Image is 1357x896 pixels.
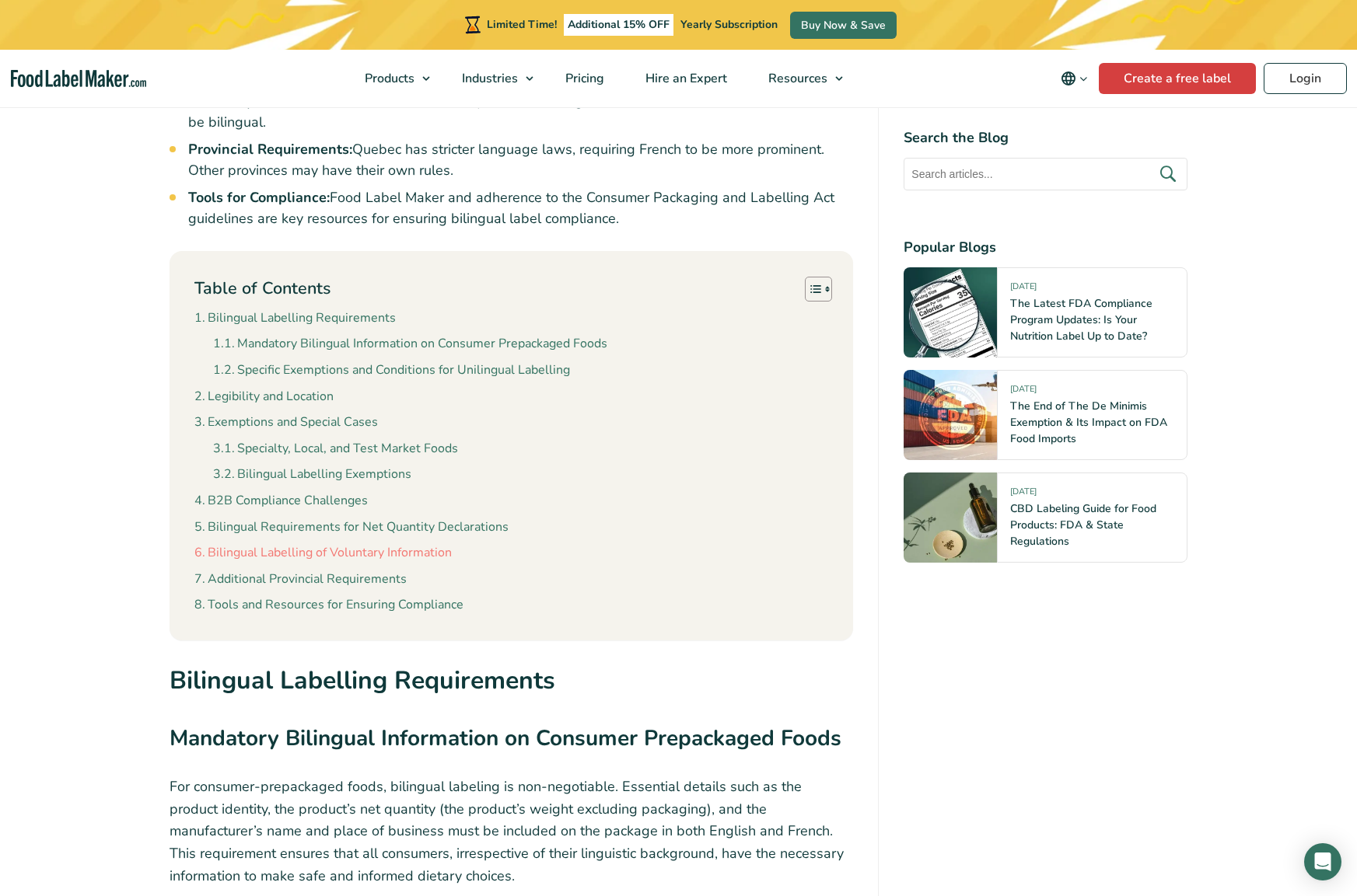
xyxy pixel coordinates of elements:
span: [DATE] [1010,281,1037,298]
a: The Latest FDA Compliance Program Updates: Is Your Nutrition Label Up to Date? [1010,296,1152,343]
a: Bilingual Labelling Requirements [194,309,396,329]
button: Change language [1050,63,1099,94]
li: Food Label Maker and adherence to the Consumer Packaging and Labelling Act guidelines are key res... [188,187,854,229]
a: Specific Exemptions and Conditions for Unilingual Labelling [213,361,570,381]
span: Yearly Subscription [680,17,778,32]
span: Additional 15% OFF [564,14,673,36]
span: Pricing [561,70,606,87]
p: For consumer-prepackaged foods, bilingual labeling is non-negotiable. Essential details such as t... [170,776,854,887]
strong: Mandatory Bilingual Information on Consumer Prepackaged Foods [170,723,841,753]
h4: Popular Blogs [904,237,1187,258]
a: Bilingual Requirements for Net Quantity Declarations [194,518,509,538]
a: CBD Labeling Guide for Food Products: FDA & State Regulations [1010,501,1156,549]
a: Products [344,50,438,107]
span: Limited Time! [487,17,557,32]
a: Legibility and Location [194,387,334,407]
p: Table of Contents [194,277,331,301]
a: Additional Provincial Requirements [194,570,407,590]
span: [DATE] [1010,486,1037,504]
strong: Voluntary Information: [188,92,337,110]
a: Login [1264,63,1347,94]
a: Toggle Table of Content [793,276,828,302]
a: Pricing [545,50,621,107]
strong: Provincial Requirements: [188,140,352,159]
span: Hire an Expert [641,70,729,87]
div: Open Intercom Messenger [1304,843,1341,880]
a: Create a free label [1099,63,1256,94]
h4: Search the Blog [904,127,1187,148]
span: Products [360,70,416,87]
span: [DATE] [1010,383,1037,401]
li: Certain non-mandatory details, like organic claims or health benefits, also need to be bilingual. [188,91,854,133]
a: Industries [442,50,541,107]
a: Tools and Resources for Ensuring Compliance [194,595,463,615]
a: Food Label Maker homepage [11,70,146,88]
a: The End of The De Minimis Exemption & Its Impact on FDA Food Imports [1010,399,1167,446]
a: Specialty, Local, and Test Market Foods [213,439,458,459]
input: Search articles... [904,158,1187,190]
a: Bilingual Labelling Exemptions [213,465,411,485]
span: Industries [457,70,519,87]
a: Resources [748,50,851,107]
a: Buy Now & Save [790,12,897,39]
a: Mandatory Bilingual Information on Consumer Prepackaged Foods [213,334,607,354]
a: Bilingual Labelling of Voluntary Information [194,543,452,563]
span: Resources [764,70,829,87]
strong: Tools for Compliance: [188,188,330,207]
a: Exemptions and Special Cases [194,413,378,433]
a: B2B Compliance Challenges [194,491,368,511]
a: Hire an Expert [625,50,744,107]
li: Quebec has stricter language laws, requiring French to be more prominent. Other provinces may hav... [188,139,854,181]
strong: Bilingual Labelling Requirements [170,664,555,697]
